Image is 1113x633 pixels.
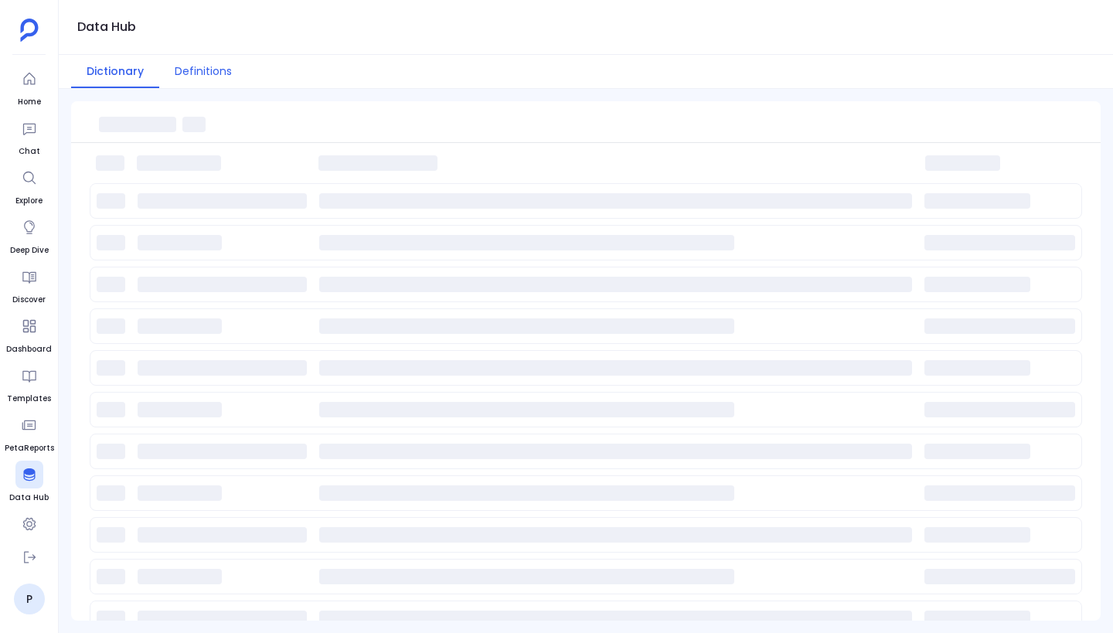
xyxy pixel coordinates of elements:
a: Settings [12,510,47,553]
span: Dashboard [6,343,52,356]
span: Data Hub [9,492,49,504]
a: Discover [12,263,46,306]
span: Explore [15,195,43,207]
span: Discover [12,294,46,306]
a: PetaReports [5,411,54,454]
a: Templates [7,362,51,405]
a: Deep Dive [10,213,49,257]
a: P [14,584,45,614]
a: Home [15,65,43,108]
a: Dashboard [6,312,52,356]
button: Definitions [159,55,247,88]
a: Explore [15,164,43,207]
button: Dictionary [71,55,159,88]
a: Data Hub [9,461,49,504]
span: Deep Dive [10,244,49,257]
a: Chat [15,114,43,158]
span: Home [15,96,43,108]
h1: Data Hub [77,16,136,38]
img: petavue logo [20,19,39,42]
span: Chat [15,145,43,158]
span: PetaReports [5,442,54,454]
span: Templates [7,393,51,405]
